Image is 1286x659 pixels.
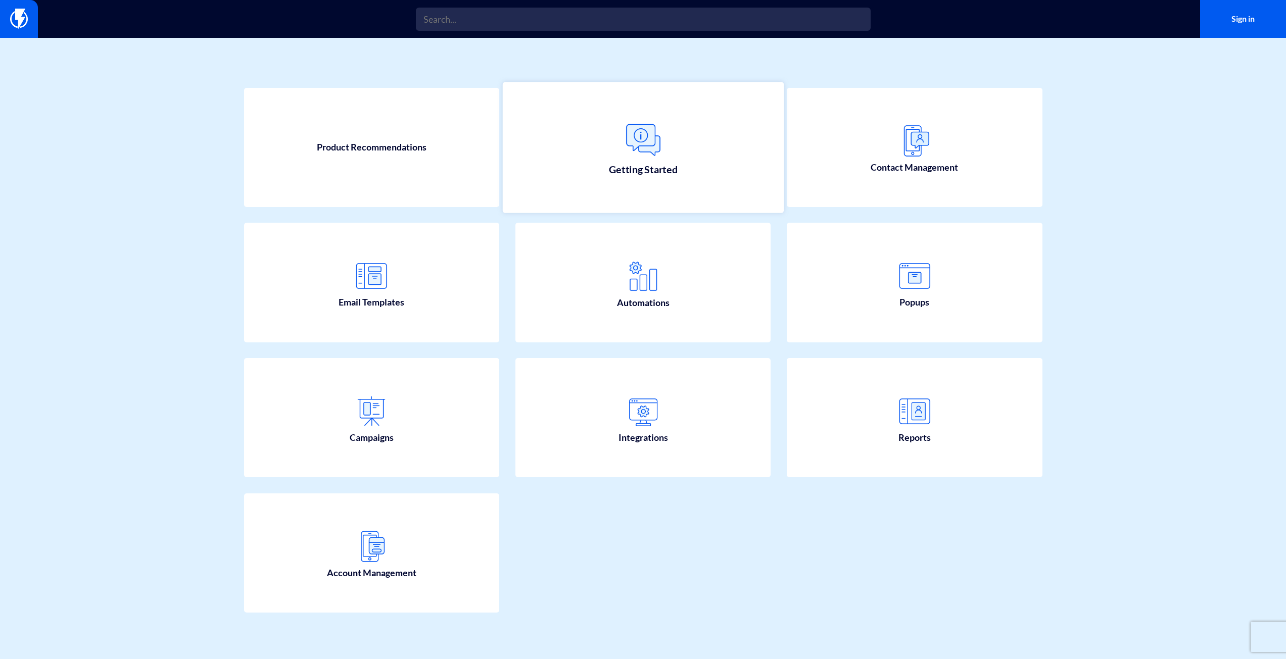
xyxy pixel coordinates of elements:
[317,141,426,154] span: Product Recommendations
[416,8,871,31] input: Search...
[787,88,1042,207] a: Contact Management
[339,296,404,309] span: Email Templates
[871,161,958,174] span: Contact Management
[787,223,1042,342] a: Popups
[350,431,394,444] span: Campaigns
[502,82,783,213] a: Getting Started
[515,358,771,477] a: Integrations
[898,431,931,444] span: Reports
[244,358,500,477] a: Campaigns
[244,493,500,613] a: Account Management
[244,88,500,207] a: Product Recommendations
[244,223,500,342] a: Email Templates
[899,296,929,309] span: Popups
[618,431,668,444] span: Integrations
[787,358,1042,477] a: Reports
[327,567,416,580] span: Account Management
[617,296,670,310] span: Automations
[608,163,677,177] span: Getting Started
[515,223,771,342] a: Automations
